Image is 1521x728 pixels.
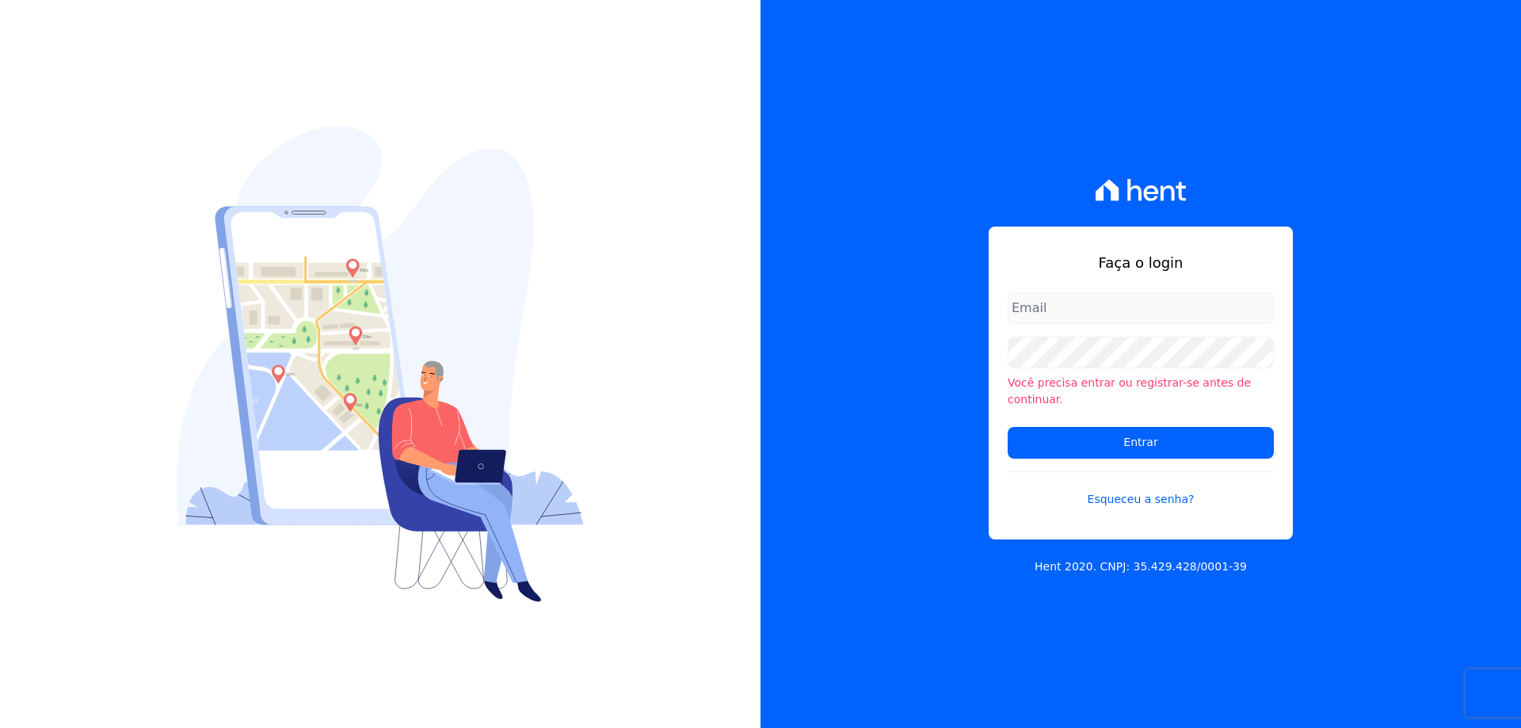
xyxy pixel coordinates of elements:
img: Login [177,126,584,602]
a: Esqueceu a senha? [1008,471,1274,508]
li: Você precisa entrar ou registrar-se antes de continuar. [1008,375,1274,408]
input: Entrar [1008,427,1274,459]
p: Hent 2020. CNPJ: 35.429.428/0001-39 [1035,558,1247,575]
h1: Faça o login [1008,252,1274,273]
input: Email [1008,292,1274,324]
